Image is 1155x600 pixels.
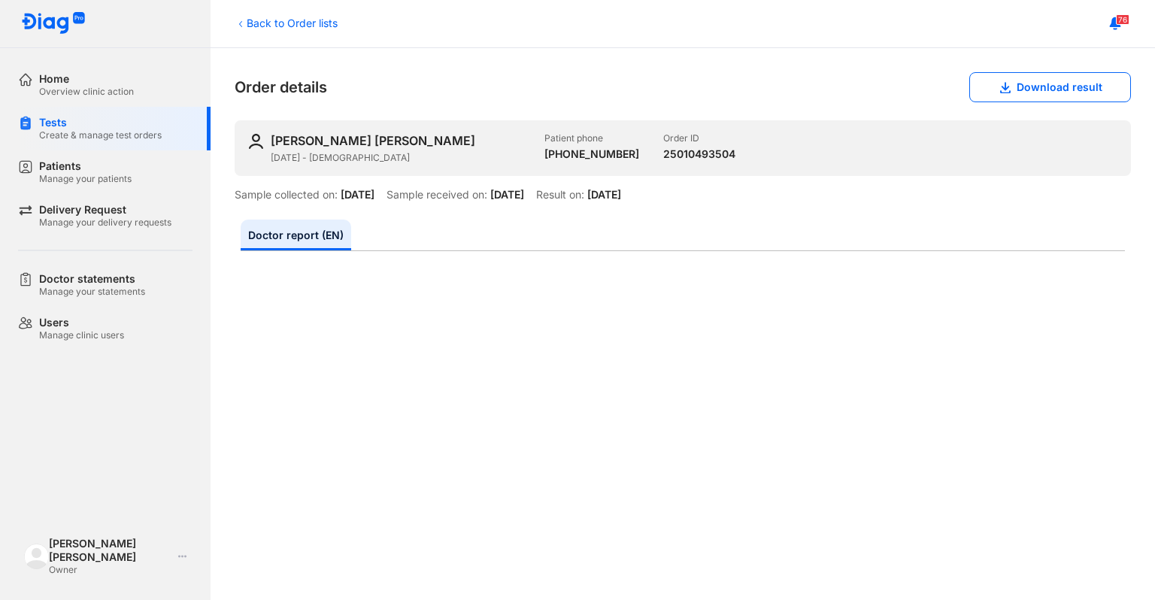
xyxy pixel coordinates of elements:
[49,564,172,576] div: Owner
[39,316,124,329] div: Users
[587,188,621,202] div: [DATE]
[39,72,134,86] div: Home
[235,188,338,202] div: Sample collected on:
[39,217,171,229] div: Manage your delivery requests
[39,272,145,286] div: Doctor statements
[536,188,584,202] div: Result on:
[663,132,735,144] div: Order ID
[490,188,524,202] div: [DATE]
[271,132,475,149] div: [PERSON_NAME] [PERSON_NAME]
[544,132,639,144] div: Patient phone
[1116,14,1129,25] span: 76
[39,173,132,185] div: Manage your patients
[24,544,49,568] img: logo
[235,72,1131,102] div: Order details
[235,15,338,31] div: Back to Order lists
[39,329,124,341] div: Manage clinic users
[21,12,86,35] img: logo
[39,86,134,98] div: Overview clinic action
[271,152,532,164] div: [DATE] - [DEMOGRAPHIC_DATA]
[663,147,735,161] div: 25010493504
[39,159,132,173] div: Patients
[49,537,172,564] div: [PERSON_NAME] [PERSON_NAME]
[247,132,265,150] img: user-icon
[39,116,162,129] div: Tests
[387,188,487,202] div: Sample received on:
[39,286,145,298] div: Manage your statements
[969,72,1131,102] button: Download result
[39,203,171,217] div: Delivery Request
[39,129,162,141] div: Create & manage test orders
[544,147,639,161] div: [PHONE_NUMBER]
[341,188,374,202] div: [DATE]
[241,220,351,250] a: Doctor report (EN)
